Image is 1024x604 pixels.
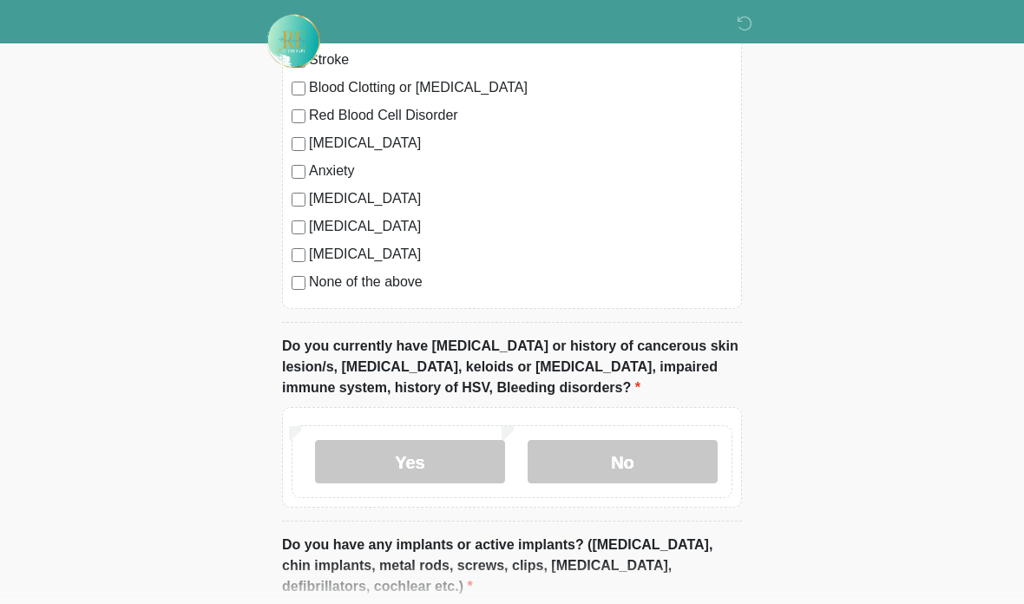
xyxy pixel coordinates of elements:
label: [MEDICAL_DATA] [309,245,732,266]
label: Do you have any implants or active implants? ([MEDICAL_DATA], chin implants, metal rods, screws, ... [282,535,742,598]
label: None of the above [309,272,732,293]
label: [MEDICAL_DATA] [309,189,732,210]
input: [MEDICAL_DATA] [292,249,305,263]
input: Blood Clotting or [MEDICAL_DATA] [292,82,305,96]
input: None of the above [292,277,305,291]
img: Rehydrate Aesthetics & Wellness Logo [265,13,322,70]
label: Anxiety [309,161,732,182]
input: [MEDICAL_DATA] [292,221,305,235]
label: [MEDICAL_DATA] [309,217,732,238]
label: Blood Clotting or [MEDICAL_DATA] [309,78,732,99]
label: Yes [315,441,505,484]
label: No [528,441,718,484]
label: [MEDICAL_DATA] [309,134,732,154]
input: [MEDICAL_DATA] [292,138,305,152]
label: Do you currently have [MEDICAL_DATA] or history of cancerous skin lesion/s, [MEDICAL_DATA], keloi... [282,337,742,399]
input: Red Blood Cell Disorder [292,110,305,124]
input: [MEDICAL_DATA] [292,194,305,207]
label: Red Blood Cell Disorder [309,106,732,127]
input: Anxiety [292,166,305,180]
